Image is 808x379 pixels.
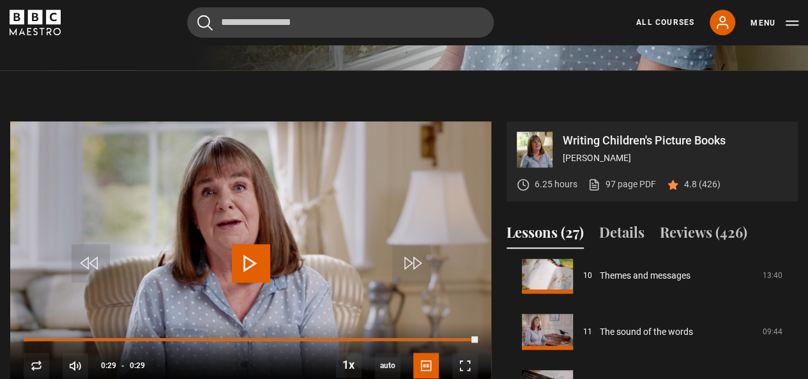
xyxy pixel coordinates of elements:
div: Current quality: 720p [375,353,400,378]
p: Writing Children's Picture Books [563,135,788,146]
button: Toggle navigation [751,17,798,29]
a: All Courses [636,17,694,28]
span: auto [375,353,400,378]
svg: BBC Maestro [10,10,61,35]
button: Playback Rate [336,352,362,378]
button: Details [599,222,644,249]
button: Reviews (426) [660,222,747,249]
p: 6.25 hours [535,178,577,191]
span: - [121,361,125,370]
span: 0:29 [130,354,145,377]
input: Search [187,7,494,38]
a: Themes and messages [600,269,690,282]
button: Fullscreen [452,353,478,378]
p: [PERSON_NAME] [563,151,788,165]
div: Progress Bar [24,338,478,341]
button: Mute [63,353,88,378]
span: 0:29 [101,354,116,377]
button: Submit the search query [197,15,213,31]
a: 97 page PDF [588,178,656,191]
a: The sound of the words [600,325,693,339]
p: 4.8 (426) [684,178,720,191]
button: Replay [24,353,49,378]
button: Lessons (27) [507,222,584,249]
button: Captions [413,353,439,378]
